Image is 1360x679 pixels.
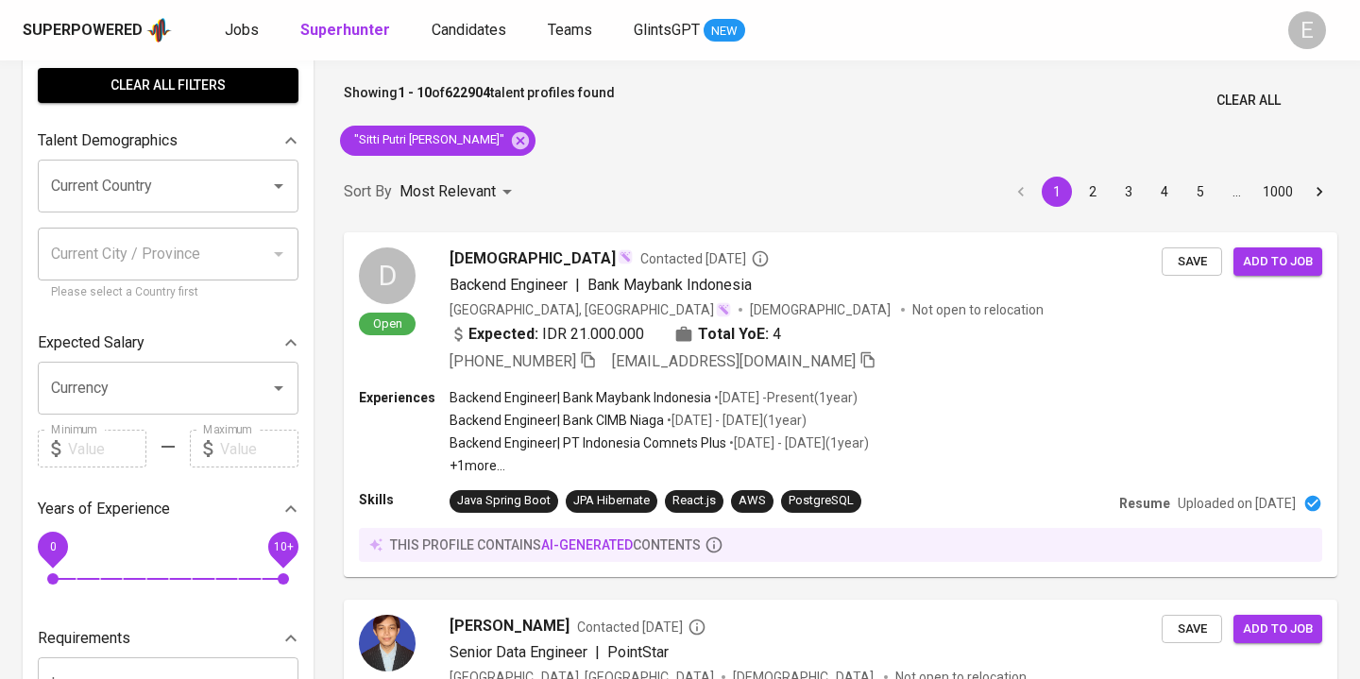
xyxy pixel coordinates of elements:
[49,540,56,553] span: 0
[300,19,394,42] a: Superhunter
[38,498,170,520] p: Years of Experience
[634,19,745,42] a: GlintsGPT NEW
[432,19,510,42] a: Candidates
[225,21,259,39] span: Jobs
[146,16,172,44] img: app logo
[548,21,592,39] span: Teams
[1221,182,1251,201] div: …
[1042,177,1072,207] button: page 1
[1233,615,1322,644] button: Add to job
[220,430,298,467] input: Value
[1304,177,1334,207] button: Go to next page
[53,74,283,97] span: Clear All filters
[450,247,616,270] span: [DEMOGRAPHIC_DATA]
[698,323,769,346] b: Total YoE:
[265,173,292,199] button: Open
[1162,615,1222,644] button: Save
[450,615,569,637] span: [PERSON_NAME]
[450,276,568,294] span: Backend Engineer
[450,456,869,475] p: +1 more ...
[359,247,416,304] div: D
[1113,177,1144,207] button: Go to page 3
[445,85,490,100] b: 622904
[38,490,298,528] div: Years of Experience
[1119,494,1170,513] p: Resume
[541,537,633,552] span: AI-generated
[365,315,410,331] span: Open
[38,331,144,354] p: Expected Salary
[618,249,633,264] img: magic_wand.svg
[38,68,298,103] button: Clear All filters
[340,131,516,149] span: "Sitti Putri [PERSON_NAME]"
[1209,83,1288,118] button: Clear All
[726,433,869,452] p: • [DATE] - [DATE] ( 1 year )
[265,375,292,401] button: Open
[359,615,416,671] img: bb1be98ccf9b16f0f542b7f816e36444.png
[634,21,700,39] span: GlintsGPT
[450,352,576,370] span: [PHONE_NUMBER]
[1171,251,1213,273] span: Save
[1257,177,1299,207] button: Go to page 1000
[595,641,600,664] span: |
[450,388,711,407] p: Backend Engineer | Bank Maybank Indonesia
[704,22,745,41] span: NEW
[344,180,392,203] p: Sort By
[1149,177,1180,207] button: Go to page 4
[688,618,706,637] svg: By Batam recruiter
[23,16,172,44] a: Superpoweredapp logo
[390,535,701,554] p: this profile contains contents
[1216,89,1281,112] span: Clear All
[1171,619,1213,640] span: Save
[450,300,731,319] div: [GEOGRAPHIC_DATA], [GEOGRAPHIC_DATA]
[450,643,587,661] span: Senior Data Engineer
[344,232,1337,577] a: DOpen[DEMOGRAPHIC_DATA]Contacted [DATE]Backend Engineer|Bank Maybank Indonesia[GEOGRAPHIC_DATA], ...
[359,388,450,407] p: Experiences
[607,643,669,661] span: PointStar
[912,300,1044,319] p: Not open to relocation
[450,323,644,346] div: IDR 21.000.000
[1233,247,1322,277] button: Add to job
[1003,177,1337,207] nav: pagination navigation
[750,300,893,319] span: [DEMOGRAPHIC_DATA]
[359,490,450,509] p: Skills
[38,122,298,160] div: Talent Demographics
[38,627,130,650] p: Requirements
[344,83,615,118] p: Showing of talent profiles found
[711,388,858,407] p: • [DATE] - Present ( 1 year )
[273,540,293,553] span: 10+
[225,19,263,42] a: Jobs
[575,274,580,297] span: |
[450,411,664,430] p: Backend Engineer | Bank CIMB Niaga
[739,492,766,510] div: AWS
[68,430,146,467] input: Value
[640,249,770,268] span: Contacted [DATE]
[340,126,535,156] div: "Sitti Putri [PERSON_NAME]"
[789,492,854,510] div: PostgreSQL
[664,411,807,430] p: • [DATE] - [DATE] ( 1 year )
[399,175,518,210] div: Most Relevant
[51,283,285,302] p: Please select a Country first
[450,433,726,452] p: Backend Engineer | PT Indonesia Comnets Plus
[1162,247,1222,277] button: Save
[38,324,298,362] div: Expected Salary
[399,180,496,203] p: Most Relevant
[457,492,551,510] div: Java Spring Boot
[1243,619,1313,640] span: Add to job
[751,249,770,268] svg: By Batam recruiter
[577,618,706,637] span: Contacted [DATE]
[38,620,298,657] div: Requirements
[398,85,432,100] b: 1 - 10
[300,21,390,39] b: Superhunter
[612,352,856,370] span: [EMAIL_ADDRESS][DOMAIN_NAME]
[716,302,731,317] img: magic_wand.svg
[432,21,506,39] span: Candidates
[468,323,538,346] b: Expected:
[773,323,781,346] span: 4
[672,492,716,510] div: React.js
[23,20,143,42] div: Superpowered
[548,19,596,42] a: Teams
[1078,177,1108,207] button: Go to page 2
[1288,11,1326,49] div: E
[1243,251,1313,273] span: Add to job
[573,492,650,510] div: JPA Hibernate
